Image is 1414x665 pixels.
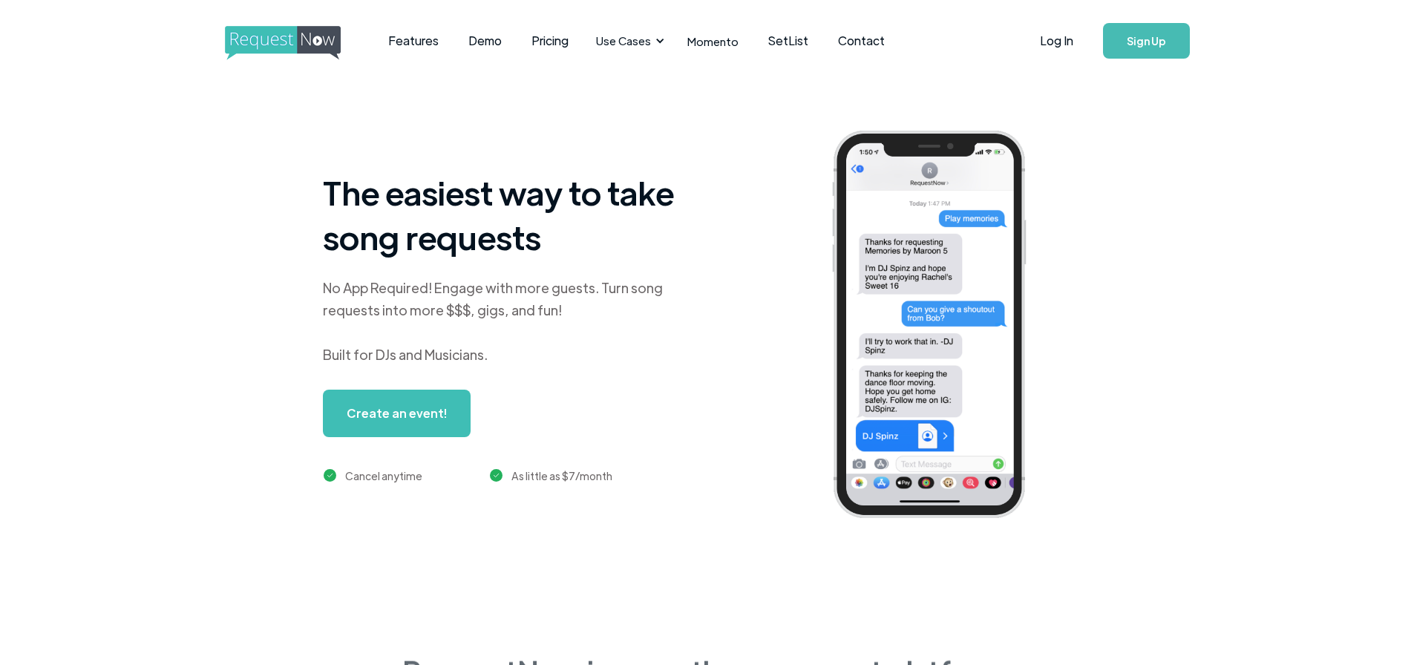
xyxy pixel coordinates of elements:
[517,18,583,64] a: Pricing
[511,467,612,485] div: As little as $7/month
[323,170,694,259] h1: The easiest way to take song requests
[323,277,694,366] div: No App Required! Engage with more guests. Turn song requests into more $$$, gigs, and fun! Built ...
[324,469,336,482] img: green checkmark
[1103,23,1190,59] a: Sign Up
[323,390,471,437] a: Create an event!
[753,18,823,64] a: SetList
[823,18,900,64] a: Contact
[225,26,368,60] img: requestnow logo
[225,26,336,56] a: home
[454,18,517,64] a: Demo
[672,19,753,63] a: Momento
[345,467,422,485] div: Cancel anytime
[373,18,454,64] a: Features
[490,469,503,482] img: green checkmark
[815,120,1066,534] img: iphone screenshot
[1025,15,1088,67] a: Log In
[596,33,651,49] div: Use Cases
[587,18,669,64] div: Use Cases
